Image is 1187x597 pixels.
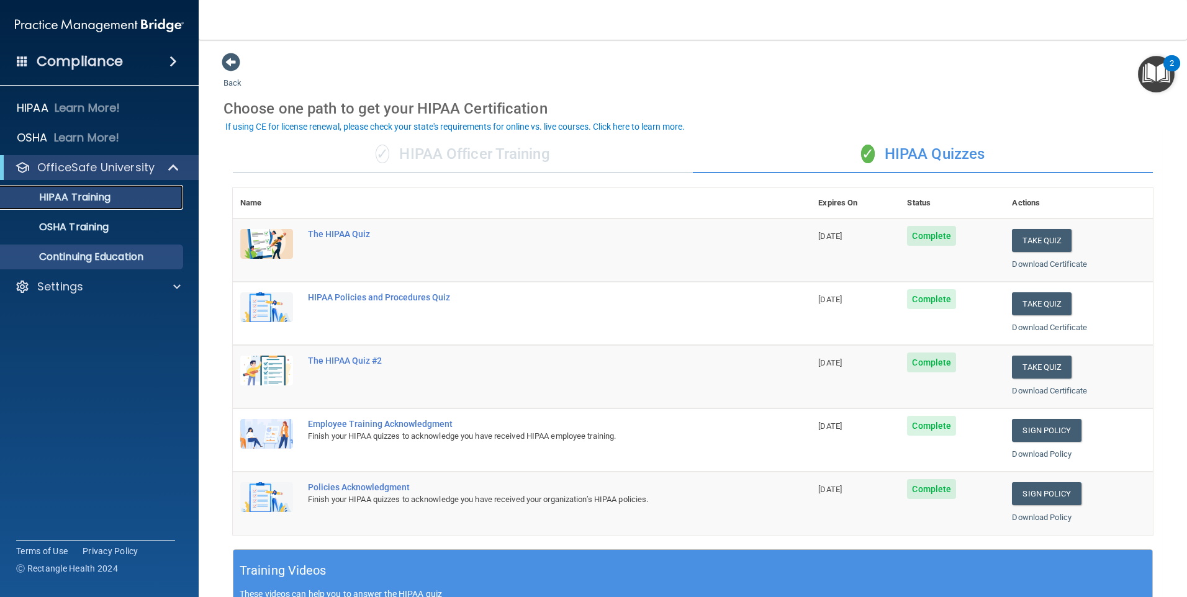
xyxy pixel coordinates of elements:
p: OSHA [17,130,48,145]
p: OfficeSafe University [37,160,155,175]
a: Download Certificate [1012,323,1087,332]
span: Complete [907,416,956,436]
p: Learn More! [55,101,120,115]
span: Complete [907,352,956,372]
div: Finish your HIPAA quizzes to acknowledge you have received HIPAA employee training. [308,429,749,444]
div: 2 [1170,63,1174,79]
div: If using CE for license renewal, please check your state's requirements for online vs. live cours... [225,122,685,131]
p: Continuing Education [8,251,178,263]
button: Open Resource Center, 2 new notifications [1138,56,1175,92]
h5: Training Videos [240,560,327,581]
button: Take Quiz [1012,356,1072,379]
span: Complete [907,226,956,246]
div: Finish your HIPAA quizzes to acknowledge you have received your organization’s HIPAA policies. [308,492,749,507]
p: HIPAA [17,101,48,115]
p: Learn More! [54,130,120,145]
span: [DATE] [818,295,842,304]
p: OSHA Training [8,221,109,233]
p: Settings [37,279,83,294]
span: Complete [907,479,956,499]
div: Policies Acknowledgment [308,482,749,492]
div: The HIPAA Quiz [308,229,749,239]
span: [DATE] [818,358,842,367]
a: Terms of Use [16,545,68,557]
button: Take Quiz [1012,229,1072,252]
div: HIPAA Officer Training [233,136,693,173]
div: HIPAA Quizzes [693,136,1153,173]
span: ✓ [376,145,389,163]
div: Employee Training Acknowledgment [308,419,749,429]
span: ✓ [861,145,875,163]
a: Download Policy [1012,449,1072,459]
span: [DATE] [818,485,842,494]
span: [DATE] [818,231,842,241]
span: Ⓒ Rectangle Health 2024 [16,562,118,575]
th: Status [900,188,1004,218]
span: Complete [907,289,956,309]
button: Take Quiz [1012,292,1072,315]
th: Expires On [811,188,900,218]
button: If using CE for license renewal, please check your state's requirements for online vs. live cours... [223,120,687,133]
iframe: Drift Widget Chat Controller [972,509,1172,559]
th: Actions [1004,188,1153,218]
a: Download Certificate [1012,259,1087,269]
a: OfficeSafe University [15,160,180,175]
h4: Compliance [37,53,123,70]
div: The HIPAA Quiz #2 [308,356,749,366]
a: Settings [15,279,181,294]
a: Back [223,63,241,88]
a: Privacy Policy [83,545,138,557]
div: HIPAA Policies and Procedures Quiz [308,292,749,302]
a: Sign Policy [1012,419,1081,442]
p: HIPAA Training [8,191,111,204]
a: Sign Policy [1012,482,1081,505]
a: Download Certificate [1012,386,1087,395]
th: Name [233,188,300,218]
img: PMB logo [15,13,184,38]
span: [DATE] [818,421,842,431]
div: Choose one path to get your HIPAA Certification [223,91,1162,127]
